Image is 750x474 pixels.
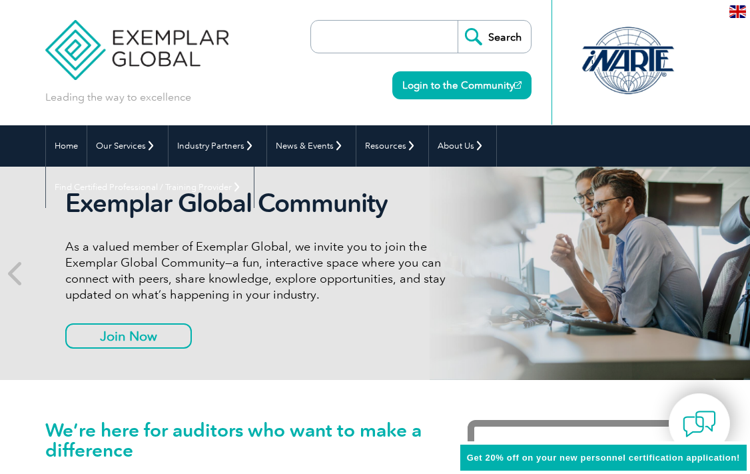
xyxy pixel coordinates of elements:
[514,81,522,89] img: open_square.png
[392,71,532,99] a: Login to the Community
[65,323,192,349] a: Join Now
[87,125,168,167] a: Our Services
[46,167,254,208] a: Find Certified Professional / Training Provider
[683,407,716,441] img: contact-chat.png
[458,21,531,53] input: Search
[45,90,191,105] p: Leading the way to excellence
[169,125,266,167] a: Industry Partners
[429,125,496,167] a: About Us
[356,125,428,167] a: Resources
[45,420,428,460] h1: We’re here for auditors who want to make a difference
[467,453,740,463] span: Get 20% off on your new personnel certification application!
[65,239,474,303] p: As a valued member of Exemplar Global, we invite you to join the Exemplar Global Community—a fun,...
[46,125,87,167] a: Home
[729,5,746,18] img: en
[267,125,356,167] a: News & Events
